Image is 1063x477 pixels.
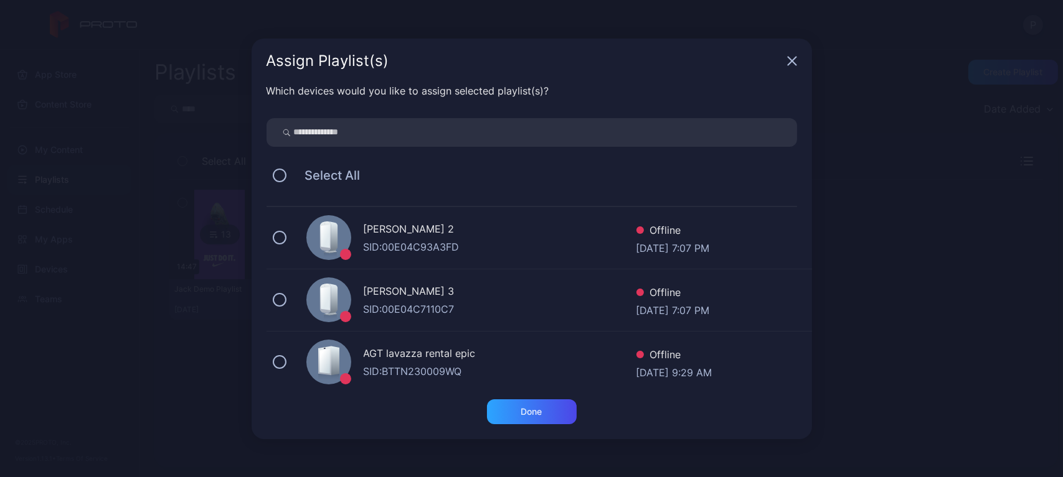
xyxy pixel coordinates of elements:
div: Done [521,407,542,417]
div: SID: 00E04C93A3FD [364,239,636,254]
div: [DATE] 9:29 AM [636,365,712,377]
div: SID: 00E04C7110C7 [364,302,636,317]
div: [DATE] 7:07 PM [636,303,710,315]
div: Assign Playlist(s) [267,53,782,68]
span: Select All [293,168,361,183]
div: [PERSON_NAME] 3 [364,284,636,302]
div: Offline [636,347,712,365]
div: AGT lavazza rental epic [364,346,636,364]
div: [DATE] 7:07 PM [636,241,710,253]
div: Offline [636,285,710,303]
div: Which devices would you like to assign selected playlist(s)? [267,83,797,98]
div: Offline [636,223,710,241]
div: [PERSON_NAME] 2 [364,221,636,239]
div: SID: BTTN230009WQ [364,364,636,379]
button: Done [487,399,577,424]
